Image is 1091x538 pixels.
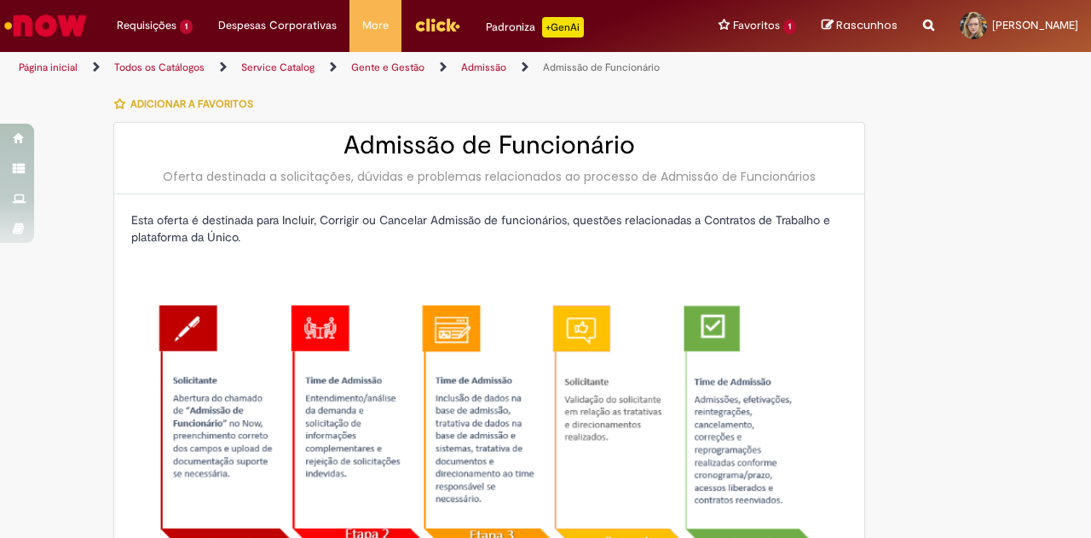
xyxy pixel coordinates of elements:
a: Rascunhos [822,18,898,34]
a: Admissão [461,61,506,74]
a: Página inicial [19,61,78,74]
span: Favoritos [733,17,780,34]
p: +GenAi [542,17,584,38]
div: Oferta destinada a solicitações, dúvidas e problemas relacionados ao processo de Admissão de Func... [131,168,847,185]
img: ServiceNow [2,9,89,43]
p: Esta oferta é destinada para Incluir, Corrigir ou Cancelar Admissão de funcionários, questões rel... [131,211,847,246]
ul: Trilhas de página [13,52,714,84]
span: 1 [783,20,796,34]
img: click_logo_yellow_360x200.png [414,12,460,38]
span: [PERSON_NAME] [992,18,1078,32]
span: 1 [180,20,193,34]
span: Adicionar a Favoritos [130,97,253,111]
span: Requisições [117,17,176,34]
a: Todos os Catálogos [114,61,205,74]
button: Adicionar a Favoritos [113,86,263,122]
span: More [362,17,389,34]
h2: Admissão de Funcionário [131,131,847,159]
a: Gente e Gestão [351,61,424,74]
a: Service Catalog [241,61,315,74]
a: Admissão de Funcionário [543,61,660,74]
span: Despesas Corporativas [218,17,337,34]
div: Padroniza [486,17,584,38]
span: Rascunhos [836,17,898,33]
